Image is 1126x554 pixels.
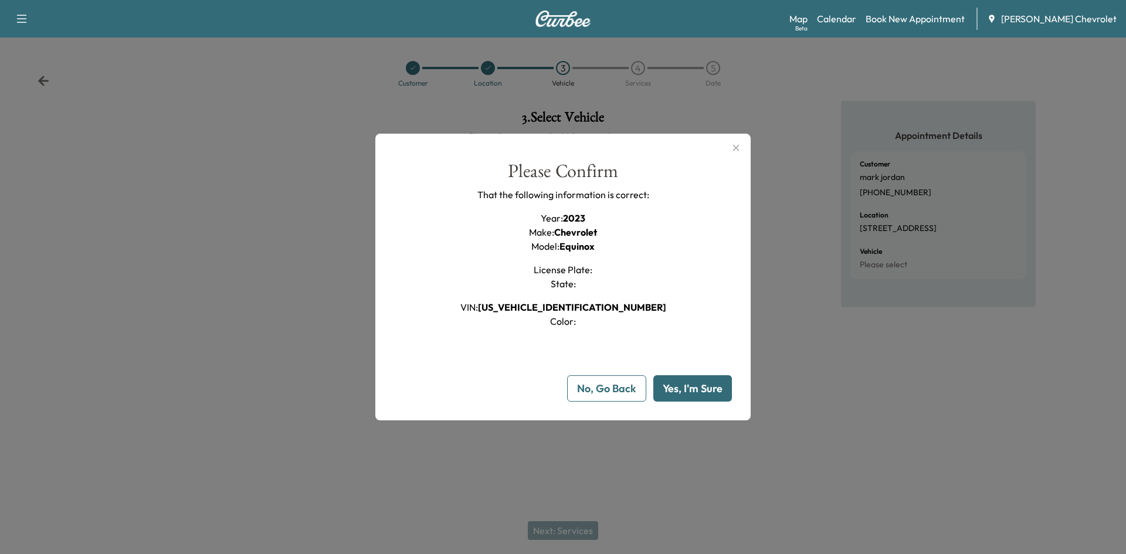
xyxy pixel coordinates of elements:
[866,12,965,26] a: Book New Appointment
[653,375,732,402] button: Yes, I'm Sure
[541,211,585,225] h1: Year :
[550,314,576,328] h1: Color :
[531,239,595,253] h1: Model :
[789,12,808,26] a: MapBeta
[559,240,595,252] span: Equinox
[567,375,646,402] button: No, Go Back
[1001,12,1117,26] span: [PERSON_NAME] Chevrolet
[817,12,856,26] a: Calendar
[551,277,576,291] h1: State :
[535,11,591,27] img: Curbee Logo
[795,24,808,33] div: Beta
[508,162,618,188] div: Please Confirm
[529,225,597,239] h1: Make :
[460,300,666,314] h1: VIN :
[478,301,666,313] span: [US_VEHICLE_IDENTIFICATION_NUMBER]
[477,188,649,202] p: That the following information is correct:
[563,212,585,224] span: 2023
[554,226,597,238] span: Chevrolet
[534,263,592,277] h1: License Plate :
